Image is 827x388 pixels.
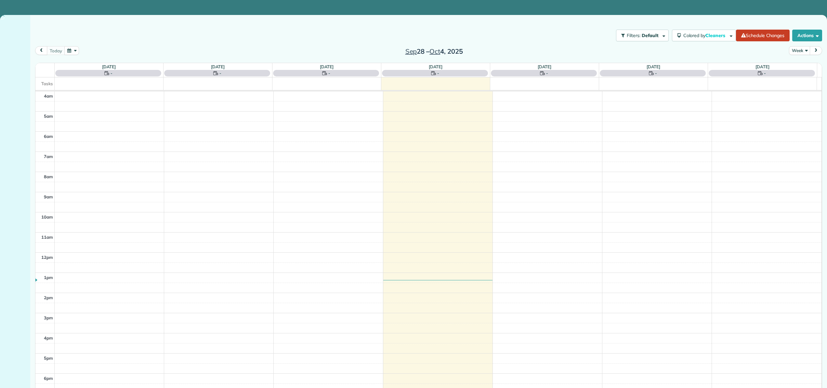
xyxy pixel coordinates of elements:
[35,46,47,55] button: prev
[705,33,726,38] span: Cleaners
[44,315,53,320] span: 3pm
[44,275,53,280] span: 1pm
[44,335,53,341] span: 4pm
[41,255,53,260] span: 12pm
[810,46,822,55] button: next
[647,64,661,69] a: [DATE]
[764,70,766,76] span: -
[642,33,659,38] span: Default
[655,70,657,76] span: -
[789,46,810,55] button: Week
[41,81,53,86] span: Tasks
[405,47,417,55] span: Sep
[429,64,443,69] a: [DATE]
[44,154,53,159] span: 7am
[393,48,475,55] h2: 28 – 4, 2025
[219,70,221,76] span: -
[111,70,112,76] span: -
[44,376,53,381] span: 6pm
[41,214,53,220] span: 10am
[44,114,53,119] span: 5am
[429,47,440,55] span: Oct
[683,33,728,38] span: Colored by
[613,30,668,41] a: Filters: Default
[102,64,116,69] a: [DATE]
[538,64,552,69] a: [DATE]
[546,70,548,76] span: -
[437,70,439,76] span: -
[47,46,65,55] button: today
[627,33,640,38] span: Filters:
[755,64,769,69] a: [DATE]
[41,234,53,240] span: 11am
[211,64,225,69] a: [DATE]
[328,70,330,76] span: -
[320,64,334,69] a: [DATE]
[736,30,790,41] a: Schedule Changes
[44,93,53,99] span: 4am
[616,30,668,41] button: Filters: Default
[792,30,822,41] button: Actions
[44,355,53,361] span: 5pm
[44,295,53,300] span: 2pm
[44,134,53,139] span: 6am
[44,194,53,199] span: 9am
[44,174,53,179] span: 8am
[672,30,736,41] button: Colored byCleaners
